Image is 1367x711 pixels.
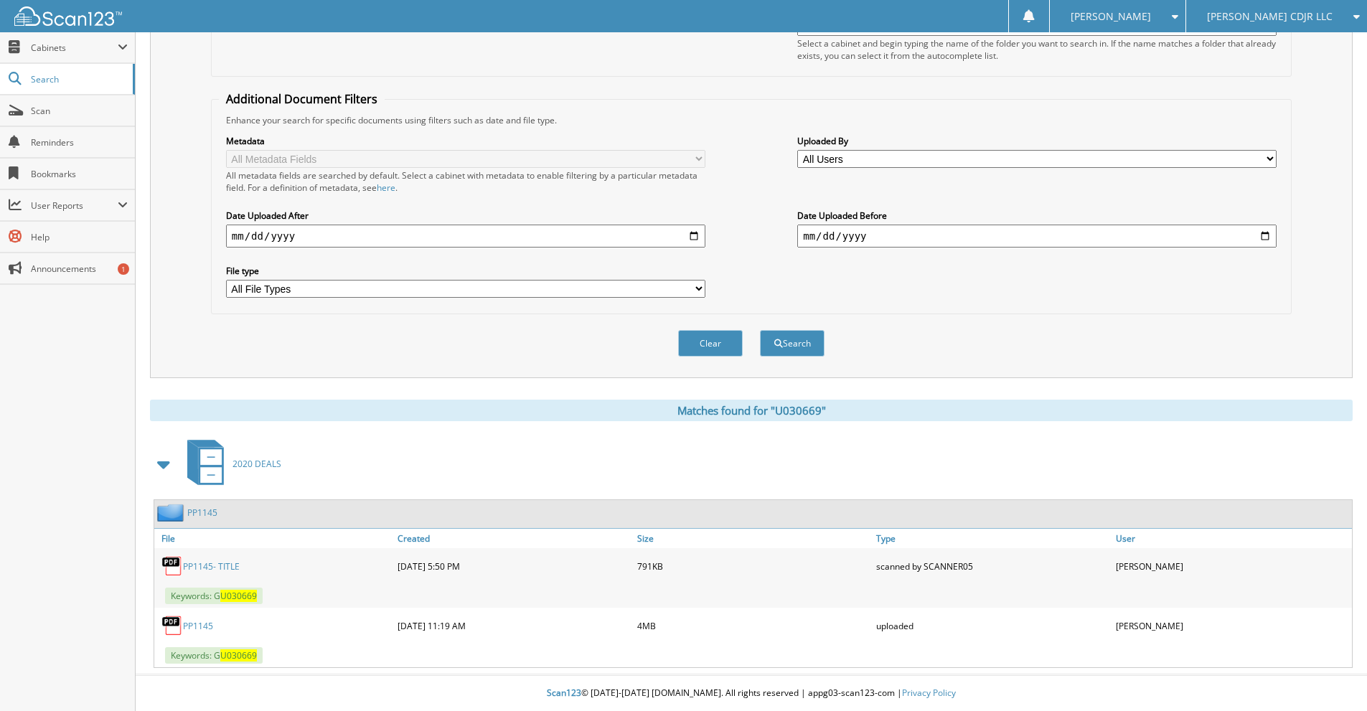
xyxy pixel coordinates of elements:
a: Created [394,529,634,548]
span: U030669 [220,590,257,602]
span: Keywords: G [165,588,263,604]
div: scanned by SCANNER05 [873,552,1112,580]
span: Announcements [31,263,128,275]
div: Select a cabinet and begin typing the name of the folder you want to search in. If the name match... [797,37,1277,62]
span: 2020 DEALS [232,458,281,470]
div: Enhance your search for specific documents using filters such as date and file type. [219,114,1284,126]
a: Size [634,529,873,548]
div: 4MB [634,611,873,640]
label: Date Uploaded After [226,209,705,222]
a: PP1145- TITLE [183,560,240,573]
div: All metadata fields are searched by default. Select a cabinet with metadata to enable filtering b... [226,169,705,194]
div: uploaded [873,611,1112,640]
span: Search [31,73,126,85]
span: Keywords: G [165,647,263,664]
span: Scan [31,105,128,117]
button: Search [760,330,825,357]
div: Matches found for "U030669" [150,400,1353,421]
span: Bookmarks [31,168,128,180]
span: User Reports [31,199,118,212]
a: PP1145 [187,507,217,519]
button: Clear [678,330,743,357]
a: Type [873,529,1112,548]
label: Metadata [226,135,705,147]
span: [PERSON_NAME] [1071,12,1151,21]
a: PP1145 [183,620,213,632]
div: 791KB [634,552,873,580]
img: PDF.png [161,615,183,636]
a: 2020 DEALS [179,435,281,492]
a: here [377,182,395,194]
label: File type [226,265,705,277]
div: [PERSON_NAME] [1112,552,1352,580]
a: Privacy Policy [902,687,956,699]
span: [PERSON_NAME] CDJR LLC [1207,12,1333,21]
div: 1 [118,263,129,275]
legend: Additional Document Filters [219,91,385,107]
div: [PERSON_NAME] [1112,611,1352,640]
span: Help [31,231,128,243]
input: end [797,225,1277,248]
span: Reminders [31,136,128,149]
label: Uploaded By [797,135,1277,147]
a: File [154,529,394,548]
div: © [DATE]-[DATE] [DOMAIN_NAME]. All rights reserved | appg03-scan123-com | [136,676,1367,711]
img: PDF.png [161,555,183,577]
input: start [226,225,705,248]
label: Date Uploaded Before [797,209,1277,222]
span: Cabinets [31,42,118,54]
div: [DATE] 11:19 AM [394,611,634,640]
iframe: Chat Widget [1295,642,1367,711]
span: U030669 [220,649,257,661]
img: scan123-logo-white.svg [14,6,122,26]
img: folder2.png [157,504,187,522]
a: User [1112,529,1352,548]
div: [DATE] 5:50 PM [394,552,634,580]
span: Scan123 [547,687,581,699]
